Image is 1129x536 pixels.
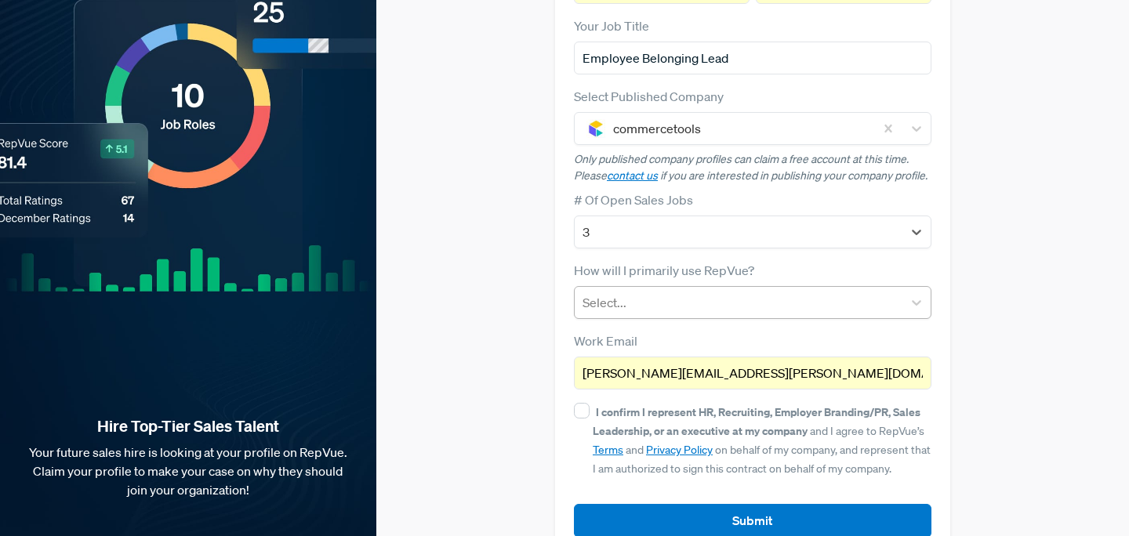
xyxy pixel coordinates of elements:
[574,357,931,389] input: Email
[574,16,649,35] label: Your Job Title
[25,416,351,436] strong: Hire Top-Tier Sales Talent
[574,190,693,209] label: # Of Open Sales Jobs
[593,404,920,438] strong: I confirm I represent HR, Recruiting, Employer Branding/PR, Sales Leadership, or an executive at ...
[25,443,351,499] p: Your future sales hire is looking at your profile on RepVue. Claim your profile to make your case...
[586,119,605,138] img: commercetools
[574,331,637,350] label: Work Email
[574,42,931,74] input: Title
[574,87,724,106] label: Select Published Company
[607,168,658,183] a: contact us
[574,261,754,280] label: How will I primarily use RepVue?
[593,405,931,476] span: and I agree to RepVue’s and on behalf of my company, and represent that I am authorized to sign t...
[646,443,713,457] a: Privacy Policy
[593,443,623,457] a: Terms
[574,151,931,184] p: Only published company profiles can claim a free account at this time. Please if you are interest...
